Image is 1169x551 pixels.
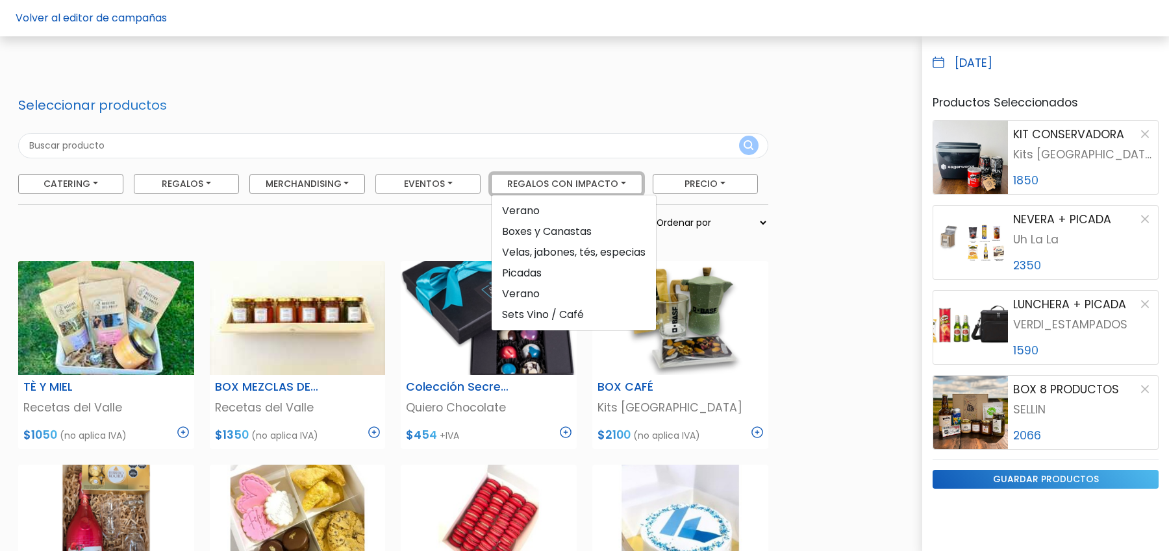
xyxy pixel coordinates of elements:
[1013,231,1153,248] p: Uh La La
[398,380,519,394] h6: Colección Secretaria
[592,261,768,449] a: BOX CAFÉ Kits [GEOGRAPHIC_DATA] $2100 (no aplica IVA)
[492,263,656,284] span: Picadas
[210,261,386,375] img: thumb_WhatsApp_Image_2024-11-11_at_16.48.26.jpeg
[653,174,758,194] button: Precio
[23,427,57,443] span: $1050
[207,380,328,394] h6: BOX MEZCLAS DE CONDIMENTOS
[16,380,136,394] h6: TÈ Y MIEL
[1013,211,1111,228] p: NEVERA + PICADA
[375,174,481,194] button: Eventos
[177,426,189,438] img: plus_icon-3fa29c8c201d8ce5b7c3ad03cb1d2b720885457b696e93dcc2ba0c445e8c3955.svg
[1013,381,1119,398] p: BOX 8 PRODUCTOS
[933,376,1008,449] img: product image
[633,429,700,442] span: (no aplica IVA)
[18,261,194,449] a: TÈ Y MIEL Recetas del Valle $1050 (no aplica IVA)
[210,261,386,449] a: BOX MEZCLAS DE CONDIMENTOS Recetas del Valle $1350 (no aplica IVA)
[933,470,1159,489] input: guardar productos
[18,97,543,113] h3: Seleccionar productos
[440,429,459,442] span: +IVA
[23,399,189,416] p: Recetas del Valle
[933,291,1008,364] img: product image
[751,426,763,438] img: plus_icon-3fa29c8c201d8ce5b7c3ad03cb1d2b720885457b696e93dcc2ba0c445e8c3955.svg
[1013,342,1153,359] p: 1590
[60,429,127,442] span: (no aplica IVA)
[492,221,656,242] span: Boxes y Canastas
[597,427,631,443] span: $2100
[492,242,656,263] span: Velas, jabones, tés, especias
[18,261,194,375] img: thumb_PHOTO-2024-04-09-14-21-58.jpg
[492,284,656,304] span: Verano
[955,56,992,70] h6: [DATE]
[368,426,380,438] img: plus_icon-3fa29c8c201d8ce5b7c3ad03cb1d2b720885457b696e93dcc2ba0c445e8c3955.svg
[560,426,572,438] img: plus_icon-3fa29c8c201d8ce5b7c3ad03cb1d2b720885457b696e93dcc2ba0c445e8c3955.svg
[18,174,123,194] button: Catering
[401,261,577,449] a: Colección Secretaria Quiero Chocolate $454 +IVA
[1013,257,1153,274] p: 2350
[491,174,642,194] button: Regalos con Impacto
[597,399,763,416] p: Kits [GEOGRAPHIC_DATA]
[401,261,577,375] img: thumb_secretaria.png
[215,427,249,443] span: $1350
[215,399,381,416] p: Recetas del Valle
[744,140,753,153] img: search_button-432b6d5273f82d61273b3651a40e1bd1b912527efae98b1b7a1b2c0702e16a8d.svg
[406,427,437,443] span: $454
[933,96,1159,110] h6: Productos Seleccionados
[1013,146,1153,163] p: Kits [GEOGRAPHIC_DATA]
[933,206,1008,279] img: product image
[592,261,768,375] img: thumb_2000___2000-Photoroom__49_.png
[933,121,1008,194] img: product image
[18,133,768,158] input: Buscar producto
[134,174,239,194] button: Regalos
[16,10,167,25] a: Volver al editor de campañas
[67,12,187,38] div: ¿Necesitás ayuda?
[492,304,656,325] span: Sets Vino / Café
[249,174,366,194] button: Merchandising
[251,429,318,442] span: (no aplica IVA)
[491,195,657,331] ul: Catering
[492,201,656,221] span: Verano
[1013,427,1153,444] p: 2066
[406,399,572,416] p: Quiero Chocolate
[590,380,710,394] h6: BOX CAFÉ
[933,56,944,68] img: calendar_blue-ac3b0d226928c1d0a031b7180dff2cef00a061937492cb3cf56fc5c027ac901f.svg
[1013,172,1153,189] p: 1850
[1013,316,1153,333] p: VERDI_ESTAMPADOS
[1013,401,1153,418] p: SELLIN
[1013,296,1126,313] p: LUNCHERA + PICADA
[1013,126,1124,143] p: KIT CONSERVADORA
